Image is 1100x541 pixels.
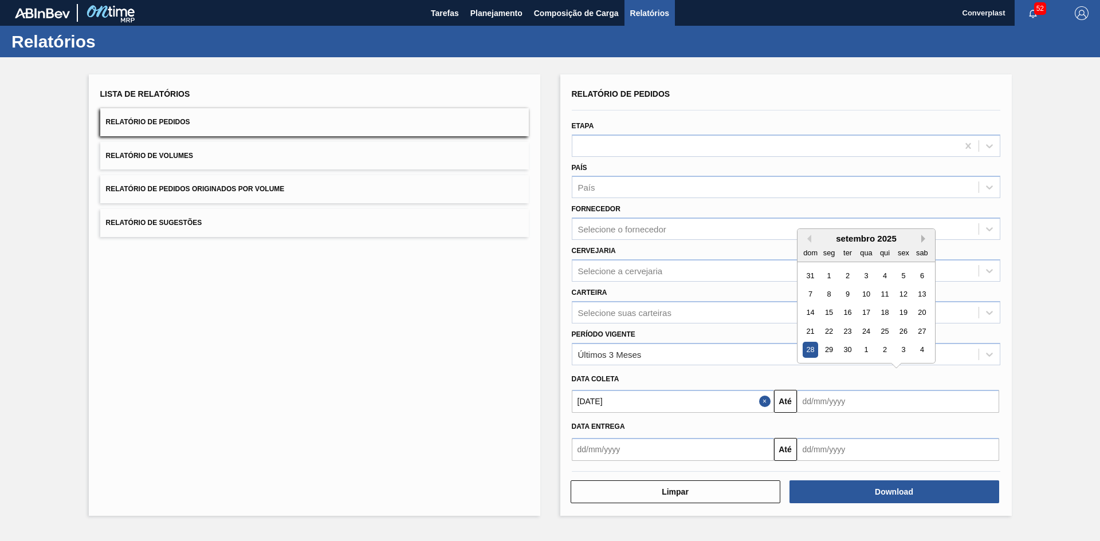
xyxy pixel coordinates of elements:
div: Choose sábado, 13 de setembro de 2025 [914,286,929,302]
div: Choose quarta-feira, 24 de setembro de 2025 [858,323,874,339]
div: Selecione suas carteiras [578,307,671,317]
label: País [572,164,587,172]
div: Choose sexta-feira, 12 de setembro de 2025 [895,286,911,302]
span: Data coleta [572,375,619,383]
button: Até [774,438,797,461]
div: Selecione o fornecedor [578,224,666,234]
input: dd/mm/yyyy [572,390,774,413]
button: Close [759,390,774,413]
span: Composição de Carga [534,6,619,20]
div: Choose terça-feira, 2 de setembro de 2025 [839,268,855,283]
div: ter [839,245,855,260]
button: Notificações [1015,5,1051,21]
div: seg [821,245,836,260]
div: Choose domingo, 7 de setembro de 2025 [803,286,818,302]
div: Choose quinta-feira, 11 de setembro de 2025 [877,286,892,302]
div: sex [895,245,911,260]
div: Choose sexta-feira, 5 de setembro de 2025 [895,268,911,283]
button: Limpar [571,480,780,503]
label: Cervejaria [572,247,616,255]
span: Relatório de Volumes [106,152,193,160]
span: Relatório de Pedidos [106,118,190,126]
label: Período Vigente [572,330,635,338]
div: Choose terça-feira, 30 de setembro de 2025 [839,342,855,358]
div: dom [803,245,818,260]
div: Choose quinta-feira, 18 de setembro de 2025 [877,305,892,321]
label: Fornecedor [572,205,620,213]
div: qua [858,245,874,260]
button: Download [789,480,999,503]
div: Choose domingo, 31 de agosto de 2025 [803,268,818,283]
div: Últimos 3 Meses [578,349,642,359]
div: Choose sábado, 27 de setembro de 2025 [914,323,929,339]
div: Choose segunda-feira, 1 de setembro de 2025 [821,268,836,283]
span: Relatório de Pedidos Originados por Volume [106,185,285,193]
span: Relatório de Sugestões [106,219,202,227]
img: Logout [1075,6,1089,20]
div: Choose sexta-feira, 26 de setembro de 2025 [895,323,911,339]
h1: Relatórios [11,35,215,48]
div: Choose segunda-feira, 8 de setembro de 2025 [821,286,836,302]
button: Relatório de Pedidos Originados por Volume [100,175,529,203]
div: Choose quarta-feira, 1 de outubro de 2025 [858,342,874,358]
div: Choose quarta-feira, 10 de setembro de 2025 [858,286,874,302]
input: dd/mm/yyyy [572,438,774,461]
input: dd/mm/yyyy [797,438,999,461]
span: Relatórios [630,6,669,20]
div: Choose quarta-feira, 17 de setembro de 2025 [858,305,874,321]
button: Relatório de Volumes [100,142,529,170]
div: Choose quinta-feira, 25 de setembro de 2025 [877,323,892,339]
label: Etapa [572,122,594,130]
button: Next Month [921,235,929,243]
div: qui [877,245,892,260]
span: Data entrega [572,422,625,431]
div: Choose sexta-feira, 19 de setembro de 2025 [895,305,911,321]
div: Choose quinta-feira, 2 de outubro de 2025 [877,342,892,358]
span: Planejamento [470,6,522,20]
button: Previous Month [803,235,811,243]
div: Choose quinta-feira, 4 de setembro de 2025 [877,268,892,283]
div: month 2025-09 [801,266,931,359]
div: Choose domingo, 28 de setembro de 2025 [803,342,818,358]
div: Choose terça-feira, 16 de setembro de 2025 [839,305,855,321]
div: Choose sexta-feira, 3 de outubro de 2025 [895,342,911,358]
img: TNhmsLtSVTkK8tSr43FrP2fwEKptu5GPRR3wAAAABJRU5ErkJggg== [15,8,70,18]
div: Choose domingo, 14 de setembro de 2025 [803,305,818,321]
div: Choose terça-feira, 23 de setembro de 2025 [839,323,855,339]
div: Choose sábado, 4 de outubro de 2025 [914,342,929,358]
div: País [578,183,595,192]
div: Choose domingo, 21 de setembro de 2025 [803,323,818,339]
span: Lista de Relatórios [100,89,190,98]
button: Relatório de Pedidos [100,108,529,136]
div: Choose sábado, 20 de setembro de 2025 [914,305,929,321]
div: sab [914,245,929,260]
label: Carteira [572,289,607,297]
div: Selecione a cervejaria [578,266,663,275]
div: Choose terça-feira, 9 de setembro de 2025 [839,286,855,302]
div: Choose segunda-feira, 29 de setembro de 2025 [821,342,836,358]
div: Choose segunda-feira, 15 de setembro de 2025 [821,305,836,321]
span: 52 [1034,2,1046,15]
div: Choose sábado, 6 de setembro de 2025 [914,268,929,283]
button: Até [774,390,797,413]
input: dd/mm/yyyy [797,390,999,413]
span: Relatório de Pedidos [572,89,670,98]
button: Relatório de Sugestões [100,209,529,237]
div: Choose segunda-feira, 22 de setembro de 2025 [821,323,836,339]
div: setembro 2025 [797,234,935,243]
div: Choose quarta-feira, 3 de setembro de 2025 [858,268,874,283]
span: Tarefas [431,6,459,20]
